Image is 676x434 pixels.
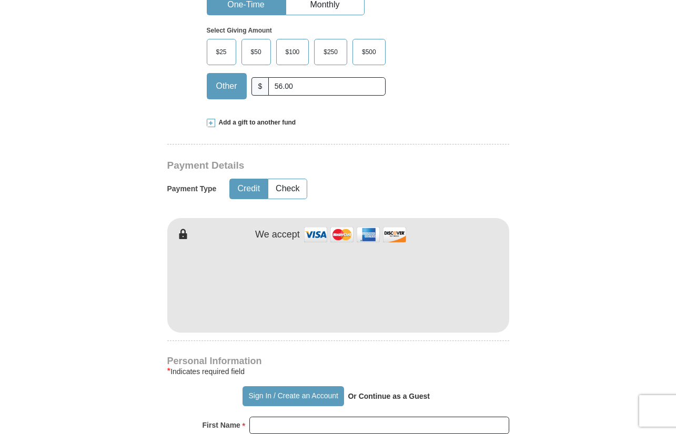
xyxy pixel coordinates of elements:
strong: Select Giving Amount [207,27,272,34]
span: Other [211,78,243,94]
button: Credit [230,179,267,199]
span: $500 [357,44,381,60]
img: credit cards accepted [302,223,408,246]
strong: First Name [203,418,240,432]
span: $ [251,77,269,96]
span: $250 [318,44,343,60]
span: $25 [211,44,232,60]
div: Indicates required field [167,365,509,378]
input: Other Amount [268,77,385,96]
h5: Payment Type [167,184,217,193]
button: Check [268,179,307,199]
span: $50 [246,44,267,60]
h3: Payment Details [167,160,436,172]
span: $100 [280,44,305,60]
h4: Personal Information [167,357,509,365]
strong: Or Continue as a Guest [348,392,430,400]
button: Sign In / Create an Account [243,386,344,406]
span: Add a gift to another fund [215,118,296,127]
h4: We accept [255,229,300,241]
